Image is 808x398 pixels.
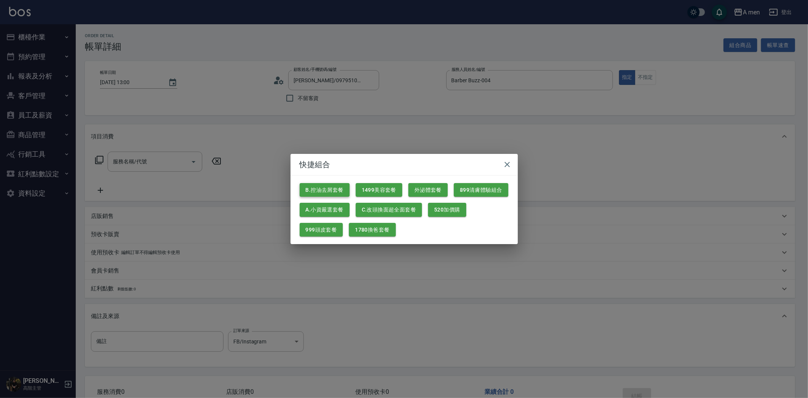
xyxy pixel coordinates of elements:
button: 899清膚體驗組合 [454,183,508,197]
button: 999頭皮套餐 [300,223,343,237]
h2: 快捷組合 [291,154,518,175]
button: A.小資嚴選套餐 [300,203,350,217]
button: C.改頭換面超全面套餐 [356,203,422,217]
button: B.控油去屑套餐 [300,183,350,197]
button: 520加價購 [428,203,466,217]
button: 外泌體套餐 [408,183,448,197]
button: 1499美容套餐 [356,183,402,197]
button: 1780換爸套餐 [349,223,395,237]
